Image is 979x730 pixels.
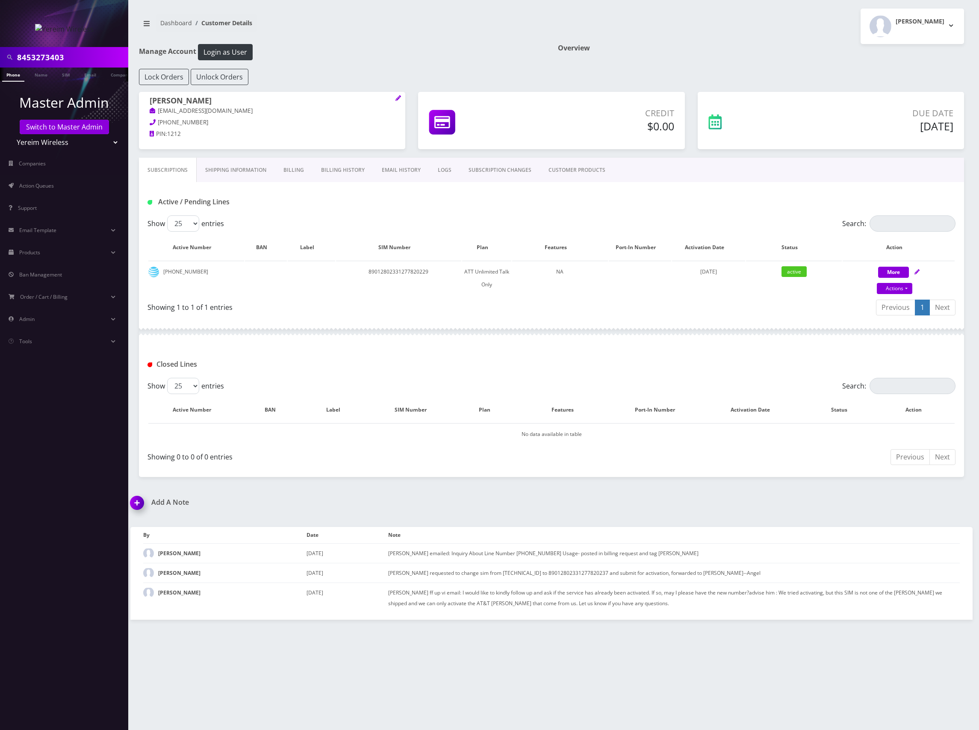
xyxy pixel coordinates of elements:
[148,261,244,295] td: [PHONE_NUMBER]
[307,583,388,613] td: [DATE]
[19,227,56,234] span: Email Template
[388,543,960,563] td: [PERSON_NAME] emailed: Inquiry About Line Number [PHONE_NUMBER] Usage- posted in billing request ...
[462,261,511,295] td: ATT Unlimited Talk Only
[148,235,244,260] th: Active Number: activate to sort column ascending
[881,397,955,422] th: Action : activate to sort column ascending
[147,299,545,312] div: Showing 1 to 1 of 1 entries
[807,397,880,422] th: Status: activate to sort column ascending
[877,283,912,294] a: Actions
[781,266,807,277] span: active
[540,158,614,182] a: CUSTOMER PRODUCTS
[870,378,955,394] input: Search:
[30,68,52,81] a: Name
[876,300,915,315] a: Previous
[160,19,192,27] a: Dashboard
[537,107,674,120] p: Credit
[336,235,461,260] th: SIM Number: activate to sort column ascending
[307,563,388,583] td: [DATE]
[150,107,253,115] a: [EMAIL_ADDRESS][DOMAIN_NAME]
[245,235,287,260] th: BAN: activate to sort column ascending
[843,235,955,260] th: Action: activate to sort column ascending
[609,235,671,260] th: Port-In Number: activate to sort column ascending
[191,69,248,85] button: Unlock Orders
[167,130,181,138] span: 1212
[19,249,40,256] span: Products
[106,68,135,81] a: Company
[158,550,201,557] strong: [PERSON_NAME]
[147,362,152,367] img: Closed Lines
[35,24,94,34] img: Yereim Wireless
[147,448,545,462] div: Showing 0 to 0 of 0 entries
[537,120,674,132] h5: $0.00
[915,300,930,315] a: 1
[198,44,253,60] button: Login as User
[167,378,199,394] select: Showentries
[388,563,960,583] td: [PERSON_NAME] requested to change sim from [TECHNICAL_ID] to 89012802331277820237 and submit for ...
[19,182,54,189] span: Action Queues
[139,158,197,182] a: Subscriptions
[870,215,955,232] input: Search:
[20,293,68,300] span: Order / Cart / Billing
[460,158,540,182] a: SUBSCRIPTION CHANGES
[148,397,244,422] th: Active Number: activate to sort column descending
[704,397,806,422] th: Activation Date: activate to sort column ascending
[158,589,201,596] strong: [PERSON_NAME]
[158,569,201,577] strong: [PERSON_NAME]
[307,527,388,543] th: Date
[80,68,100,81] a: Email
[150,130,167,138] a: PIN:
[147,200,152,205] img: Active / Pending Lines
[929,449,955,465] a: Next
[17,49,126,65] input: Search in Company
[197,158,275,182] a: Shipping Information
[58,68,74,81] a: SIM
[148,423,955,445] td: No data available in table
[147,198,408,206] h1: Active / Pending Lines
[388,583,960,613] td: [PERSON_NAME] ff up vi email: I would like to kindly follow up and ask if the service has already...
[288,235,335,260] th: Label: activate to sort column ascending
[313,158,373,182] a: Billing History
[148,267,159,277] img: at&t.png
[143,527,307,543] th: By
[19,160,46,167] span: Companies
[275,158,313,182] a: Billing
[388,527,960,543] th: Note
[891,449,930,465] a: Previous
[147,360,408,368] h1: Closed Lines
[19,338,32,345] span: Tools
[372,397,459,422] th: SIM Number: activate to sort column ascending
[878,267,909,278] button: More
[139,44,545,60] h1: Manage Account
[304,397,371,422] th: Label: activate to sort column ascending
[139,14,545,38] nav: breadcrumb
[336,261,461,295] td: 89012802331277820229
[896,18,944,25] h2: [PERSON_NAME]
[794,107,953,120] p: Due Date
[139,69,189,85] button: Lock Orders
[861,9,964,44] button: [PERSON_NAME]
[19,271,62,278] span: Ban Management
[512,235,608,260] th: Features: activate to sort column ascending
[842,215,955,232] label: Search:
[18,204,37,212] span: Support
[672,235,745,260] th: Activation Date: activate to sort column ascending
[19,315,35,323] span: Admin
[929,300,955,315] a: Next
[196,47,253,56] a: Login as User
[616,397,703,422] th: Port-In Number: activate to sort column ascending
[167,215,199,232] select: Showentries
[700,268,717,275] span: [DATE]
[512,261,608,295] td: NA
[150,96,395,106] h1: [PERSON_NAME]
[20,120,109,134] a: Switch to Master Admin
[462,235,511,260] th: Plan: activate to sort column ascending
[147,378,224,394] label: Show entries
[147,215,224,232] label: Show entries
[746,235,842,260] th: Status: activate to sort column ascending
[794,120,953,132] h5: [DATE]
[130,498,545,506] a: Add A Note
[519,397,615,422] th: Features: activate to sort column ascending
[373,158,429,182] a: EMAIL HISTORY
